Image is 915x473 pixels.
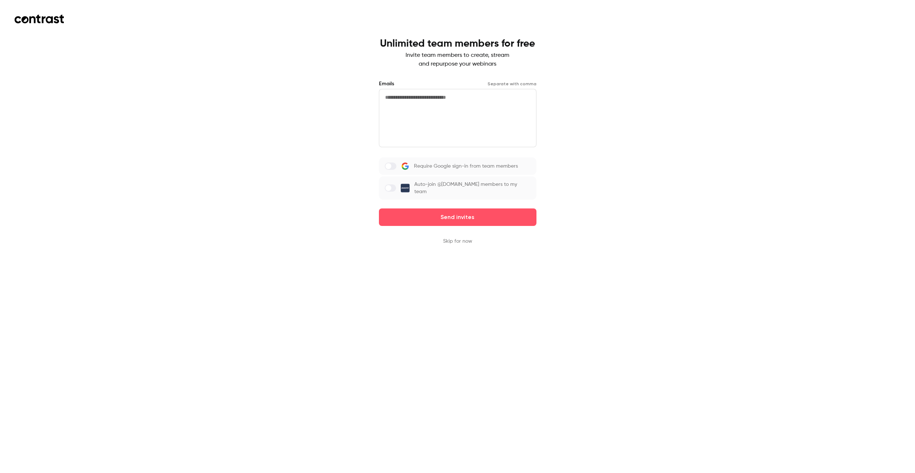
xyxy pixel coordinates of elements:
h1: Unlimited team members for free [380,38,535,50]
label: Emails [379,80,394,87]
label: Auto-join @[DOMAIN_NAME] members to my team [379,176,536,200]
p: Separate with comma [488,81,536,87]
label: Require Google sign-in from team members [379,157,536,175]
p: Invite team members to create, stream and repurpose your webinars [380,51,535,69]
button: Send invites [379,208,536,226]
button: Skip for now [443,238,472,245]
img: Pematech [401,184,410,192]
